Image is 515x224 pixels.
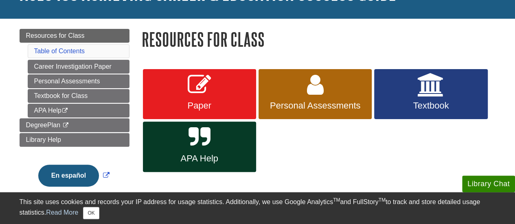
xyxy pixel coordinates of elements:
[379,197,386,203] sup: TM
[462,176,515,192] button: Library Chat
[34,48,85,54] a: Table of Contents
[61,108,68,113] i: This link opens in a new window
[28,60,129,74] a: Career Investigation Paper
[143,122,256,172] a: APA Help
[46,209,78,216] a: Read More
[149,153,250,164] span: APA Help
[28,104,129,117] a: APA Help
[20,29,129,43] a: Resources for Class
[265,100,366,111] span: Personal Assessments
[333,197,340,203] sup: TM
[20,29,129,200] div: Guide Page Menu
[62,123,69,128] i: This link opens in a new window
[380,100,481,111] span: Textbook
[20,133,129,147] a: Library Help
[28,89,129,103] a: Textbook for Class
[83,207,99,219] button: Close
[374,69,487,120] a: Textbook
[149,100,250,111] span: Paper
[28,74,129,88] a: Personal Assessments
[259,69,372,120] a: Personal Assessments
[20,118,129,132] a: DegreePlan
[143,69,256,120] a: Paper
[26,136,61,143] span: Library Help
[38,165,99,187] button: En español
[36,172,112,179] a: Link opens in new window
[26,32,85,39] span: Resources for Class
[20,197,496,219] div: This site uses cookies and records your IP address for usage statistics. Additionally, we use Goo...
[26,122,61,128] span: DegreePlan
[142,29,496,50] h1: Resources for Class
